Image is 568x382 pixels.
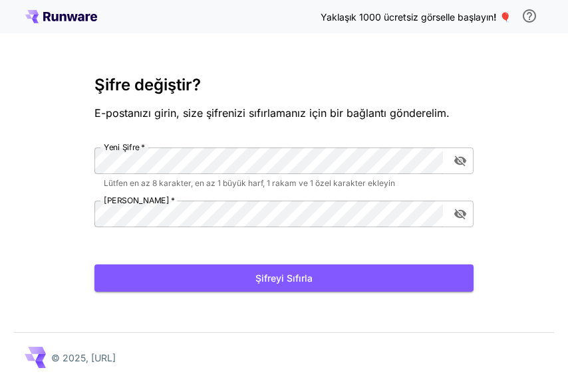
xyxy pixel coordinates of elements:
font: [PERSON_NAME] [104,195,169,205]
font: ! 🎈 [494,11,511,23]
font: Şifre değiştir? [94,75,201,94]
font: Yeni Şifre [104,142,140,152]
button: şifre görünürlüğünü değiştir [448,202,472,226]
font: E-postanızı girin, size şifrenizi sıfırlamanız için bir bağlantı gönderelim. [94,106,450,120]
font: Yaklaşık 1000 ücretsiz görselle başlayın [321,11,494,23]
button: Şifreyi Sıfırla [94,264,474,292]
button: Ücretsiz krediye hak kazanabilmek için bir işletme e-posta adresiyle kaydolmanız ve size gönderdi... [516,3,543,29]
font: © 2025, [URL] [51,352,116,363]
font: Lütfen en az 8 karakter, en az 1 büyük harf, 1 rakam ve 1 özel karakter ekleyin [104,178,395,188]
font: Şifreyi Sıfırla [255,272,313,284]
button: şifre görünürlüğünü değiştir [448,149,472,173]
